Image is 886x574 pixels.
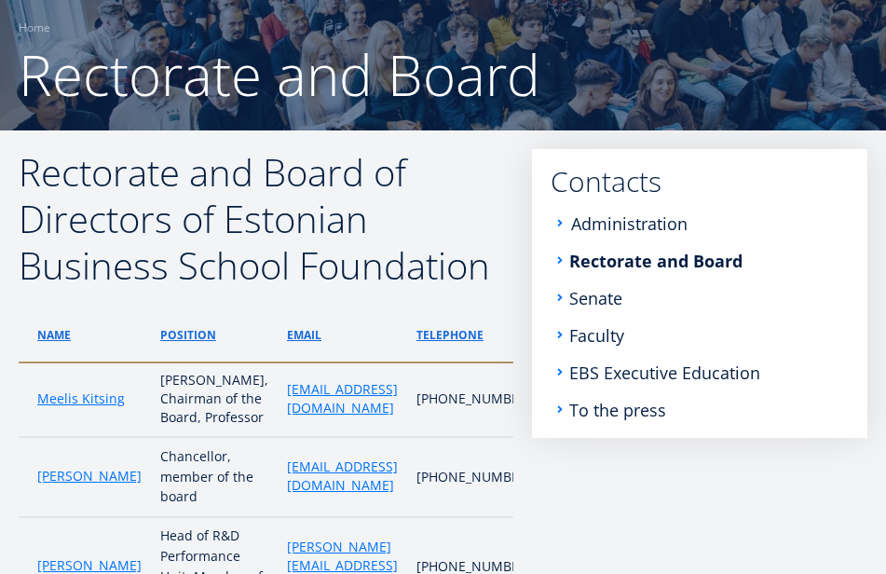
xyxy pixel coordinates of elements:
[160,371,268,426] font: [PERSON_NAME], Chairman of the Board, Professor
[287,326,321,345] a: email
[569,401,666,419] a: To the press
[160,447,253,506] font: Chancellor, member of the board
[37,389,125,407] font: Meelis Kitsing
[287,458,398,494] font: [EMAIL_ADDRESS][DOMAIN_NAME]
[569,362,760,384] font: EBS Executive Education
[37,467,142,485] font: [PERSON_NAME]
[571,214,688,233] a: Administration
[569,363,760,382] a: EBS Executive Education
[19,19,50,37] a: Home
[37,556,142,574] font: [PERSON_NAME]
[287,327,321,343] font: email
[569,250,743,272] font: Rectorate and Board
[569,399,666,421] font: To the press
[37,467,142,485] a: [PERSON_NAME]
[37,326,71,345] a: Name
[160,327,216,343] font: position
[569,252,743,270] a: Rectorate and Board
[287,458,398,495] a: [EMAIL_ADDRESS][DOMAIN_NAME]
[37,327,71,343] font: Name
[571,212,688,235] font: Administration
[287,380,398,417] font: [EMAIL_ADDRESS][DOMAIN_NAME]
[19,20,50,35] font: Home
[287,380,398,417] a: [EMAIL_ADDRESS][DOMAIN_NAME]
[19,146,490,291] font: Rectorate and Board of Directors of Estonian Business School Foundation
[569,326,624,345] a: Faculty
[569,287,622,309] font: Senate
[416,468,532,485] font: [PHONE_NUMBER]
[19,36,540,113] font: Rectorate and Board
[569,289,622,307] a: Senate
[416,327,484,343] font: telephone
[551,162,661,200] font: Contacts
[551,168,849,196] a: Contacts
[416,326,484,345] a: telephone
[416,389,532,407] font: [PHONE_NUMBER]
[160,326,216,345] a: position
[569,324,624,347] font: Faculty
[37,389,125,408] a: Meelis Kitsing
